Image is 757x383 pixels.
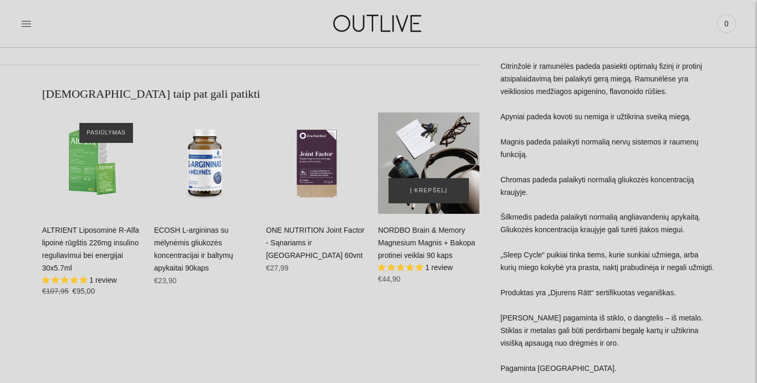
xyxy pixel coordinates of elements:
[74,185,111,196] span: Į krepšelį
[378,275,401,283] span: €44,90
[186,185,223,196] span: Į krepšelį
[313,5,444,42] img: OUTLIVE
[719,16,734,31] span: 0
[154,112,255,214] a: ECOSH L-argininas su mėlynėmis gliukozės koncentracijai ir baltymų apykaitai 90kaps
[717,12,736,35] a: 0
[378,226,475,260] a: NORDBO Brain & Memory Magnesium Magnis + Bakopa protinei veiklai 90 kaps
[298,185,335,196] span: Į krepšelį
[266,264,289,272] span: €27,99
[425,263,453,272] span: 1 review
[410,185,447,196] span: Į krepšelį
[42,86,479,102] h2: [DEMOGRAPHIC_DATA] taip pat gali patikti
[378,112,479,214] a: NORDBO Brain & Memory Magnesium Magnis + Bakopa protinei veiklai 90 kaps
[42,287,69,295] s: €107,95
[388,178,469,203] button: Į krepšelį
[42,112,144,214] a: ALTRIENT Liposominė R-Alfa lipoinė rūgštis 226mg insulino reguliavimui bei energijai 30x5.7ml
[154,276,177,285] span: €23,90
[42,226,139,272] a: ALTRIENT Liposominė R-Alfa lipoinė rūgštis 226mg insulino reguliavimui bei energijai 30x5.7ml
[266,112,367,214] a: ONE NUTRITION Joint Factor - Sąnariams ir Kaulams 60vnt
[266,226,364,260] a: ONE NUTRITION Joint Factor - Sąnariams ir [GEOGRAPHIC_DATA] 60vnt
[154,226,233,272] a: ECOSH L-argininas su mėlynėmis gliukozės koncentracijai ir baltymų apykaitai 90kaps
[73,287,95,295] span: €95,00
[42,276,89,284] span: 5.00 stars
[378,263,425,272] span: 5.00 stars
[89,276,117,284] span: 1 review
